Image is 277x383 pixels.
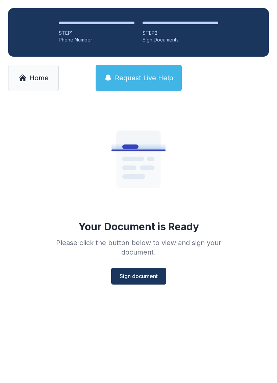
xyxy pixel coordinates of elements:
[115,73,173,83] span: Request Live Help
[41,238,236,257] div: Please click the button below to view and sign your document.
[59,30,134,36] div: STEP 1
[120,272,158,280] span: Sign document
[78,220,199,233] div: Your Document is Ready
[143,30,218,36] div: STEP 2
[143,36,218,43] div: Sign Documents
[59,36,134,43] div: Phone Number
[29,73,49,83] span: Home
